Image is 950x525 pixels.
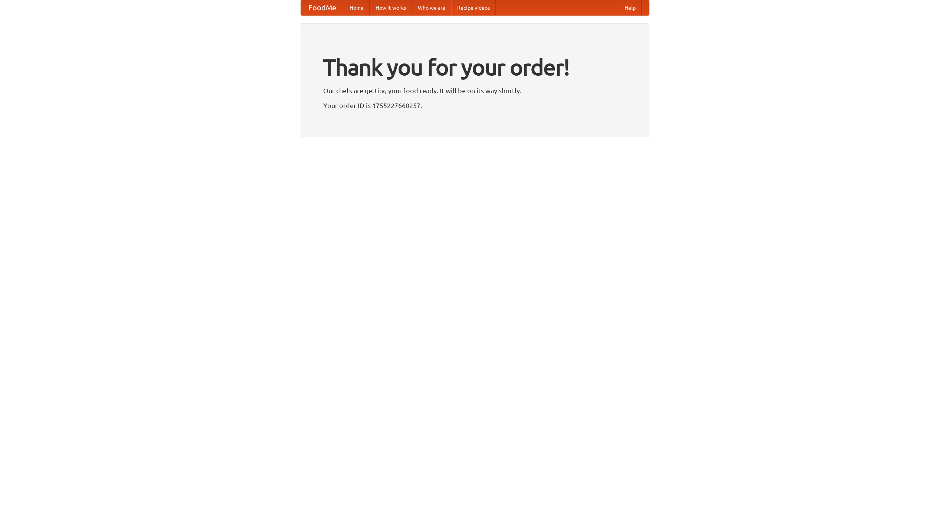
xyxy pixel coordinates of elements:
a: Home [344,0,370,15]
a: Who we are [412,0,451,15]
a: Help [619,0,642,15]
h1: Thank you for your order! [323,49,627,85]
a: How it works [370,0,412,15]
a: Recipe videos [451,0,496,15]
p: Your order ID is 1755227660257. [323,100,627,111]
a: FoodMe [301,0,344,15]
p: Our chefs are getting your food ready. It will be on its way shortly. [323,85,627,96]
